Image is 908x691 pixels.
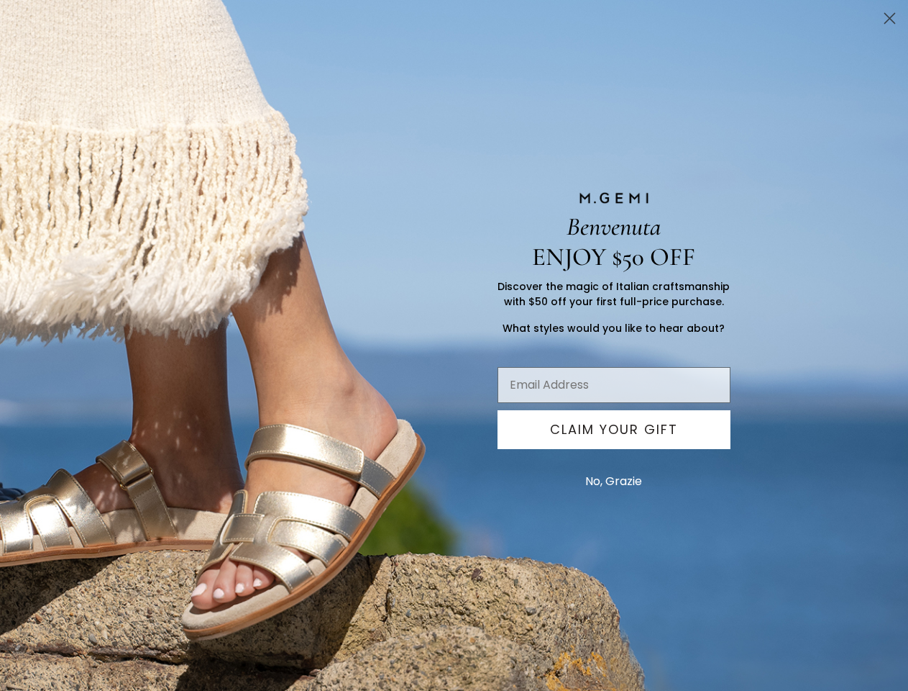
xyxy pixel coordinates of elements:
[567,212,661,242] span: Benvenuta
[578,191,650,204] img: M.GEMI
[877,6,902,31] button: Close dialog
[497,410,730,449] button: CLAIM YOUR GIFT
[578,464,649,500] button: No, Grazie
[497,367,730,403] input: Email Address
[503,321,725,335] span: What styles would you like to hear about?
[532,242,695,272] span: ENJOY $50 OFF
[497,279,730,309] span: Discover the magic of Italian craftsmanship with $50 off your first full-price purchase.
